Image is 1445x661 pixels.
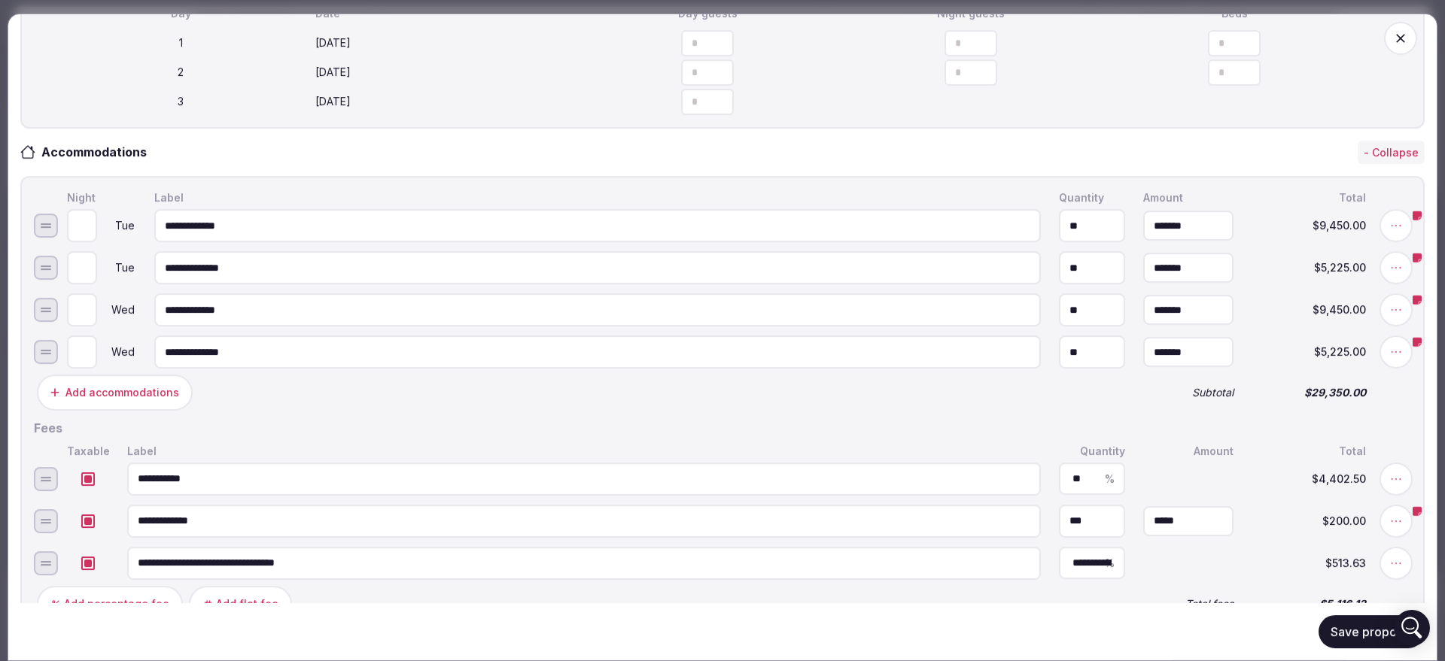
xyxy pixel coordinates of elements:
div: Amount [1140,442,1237,459]
span: % [1105,557,1115,568]
span: $4,402.50 [1252,473,1366,484]
span: $9,450.00 [1252,220,1366,231]
div: Amount [1140,190,1237,206]
div: [DATE] [315,35,573,50]
span: $5,116.13 [1252,598,1366,608]
div: Total fees [1140,595,1237,611]
h3: Accommodations [35,143,162,161]
span: $9,450.00 [1252,305,1366,315]
div: Total [1249,442,1369,459]
div: Add flat fee [216,596,278,611]
div: Wed [100,347,136,357]
div: Total [1249,190,1369,206]
div: Add percentage fee [64,596,169,611]
div: Add accommodations [65,385,179,400]
span: % [1105,473,1115,484]
div: 3 [52,94,309,109]
div: Tue [100,262,136,273]
div: 1 [52,35,309,50]
span: $29,350.00 [1252,387,1366,398]
div: [DATE] [315,94,573,109]
div: Label [124,442,1044,459]
button: - Collapse [1358,140,1425,164]
div: Taxable [64,442,112,459]
div: 2 [52,65,309,80]
div: Subtotal [1140,384,1237,401]
button: Add percentage fee [37,585,183,621]
span: $5,225.00 [1252,347,1366,357]
button: Add accommodations [37,374,193,411]
div: Wed [100,305,136,315]
div: Quantity [1056,442,1128,459]
button: Save proposal [1319,615,1425,648]
div: Night [64,190,139,206]
span: $5,225.00 [1252,262,1366,273]
div: Label [151,190,1044,206]
button: Add flat fee [189,585,292,621]
span: $513.63 [1252,557,1366,568]
span: $200.00 [1252,515,1366,526]
h2: Fees [34,420,1411,436]
div: [DATE] [315,65,573,80]
div: Quantity [1056,190,1128,206]
div: Tue [100,220,136,231]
